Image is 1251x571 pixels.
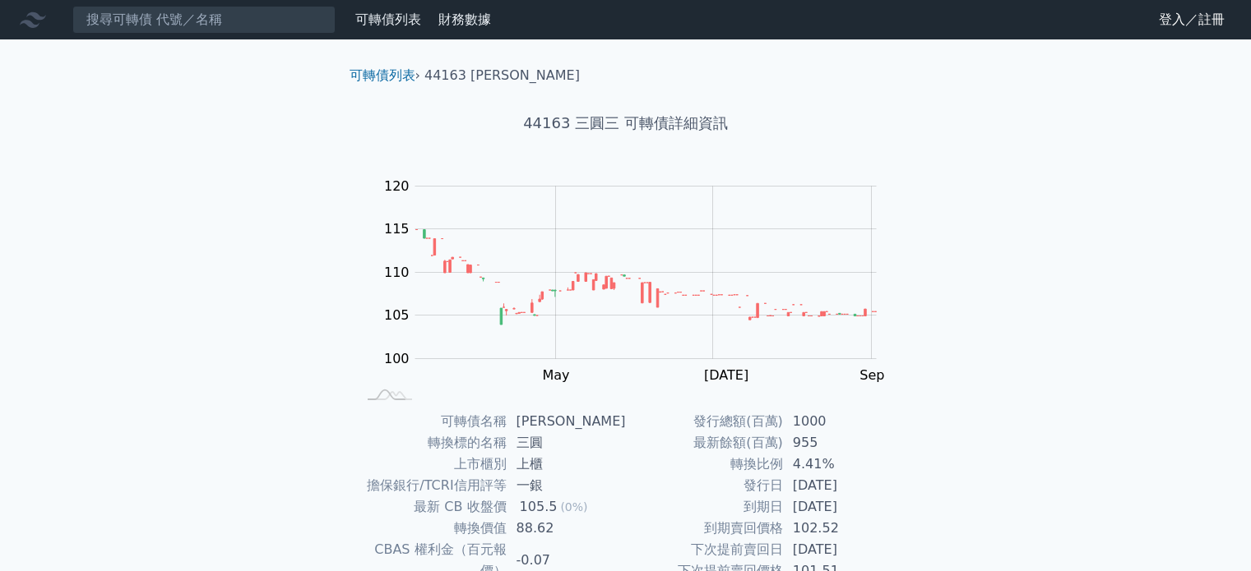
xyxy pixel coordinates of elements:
td: 可轉債名稱 [356,411,507,432]
td: 三圓 [507,432,626,454]
td: 下次提前賣回日 [626,539,783,560]
td: 1000 [783,411,896,432]
g: Chart [374,178,901,383]
a: 可轉債列表 [350,67,415,83]
li: › [350,66,420,85]
a: 財務數據 [438,12,491,27]
td: 轉換比例 [626,454,783,475]
td: 發行總額(百萬) [626,411,783,432]
td: [PERSON_NAME] [507,411,626,432]
td: 955 [783,432,896,454]
td: 到期日 [626,496,783,518]
tspan: 115 [384,221,410,237]
td: 到期賣回價格 [626,518,783,539]
td: 上櫃 [507,454,626,475]
tspan: Sep [859,367,884,383]
span: (0%) [560,500,587,513]
td: 擔保銀行/TCRI信用評等 [356,475,507,496]
g: Series [415,230,876,325]
div: 105.5 [517,496,561,518]
td: 轉換價值 [356,518,507,539]
tspan: May [542,367,569,383]
iframe: Chat Widget [1169,492,1251,571]
td: 102.52 [783,518,896,539]
td: 一銀 [507,475,626,496]
tspan: 120 [384,178,410,194]
td: 88.62 [507,518,626,539]
tspan: 110 [384,265,410,280]
a: 登入／註冊 [1146,7,1238,33]
a: 可轉債列表 [355,12,421,27]
td: [DATE] [783,496,896,518]
td: [DATE] [783,475,896,496]
td: [DATE] [783,539,896,560]
h1: 44163 三圓三 可轉債詳細資訊 [336,112,915,135]
td: 上市櫃別 [356,454,507,475]
li: 44163 [PERSON_NAME] [424,66,580,85]
td: 最新 CB 收盤價 [356,496,507,518]
tspan: 100 [384,351,410,366]
tspan: [DATE] [704,367,748,383]
td: 發行日 [626,475,783,496]
td: 4.41% [783,454,896,475]
input: 搜尋可轉債 代號／名稱 [72,6,336,34]
td: 轉換標的名稱 [356,432,507,454]
td: 最新餘額(百萬) [626,432,783,454]
tspan: 105 [384,307,410,323]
